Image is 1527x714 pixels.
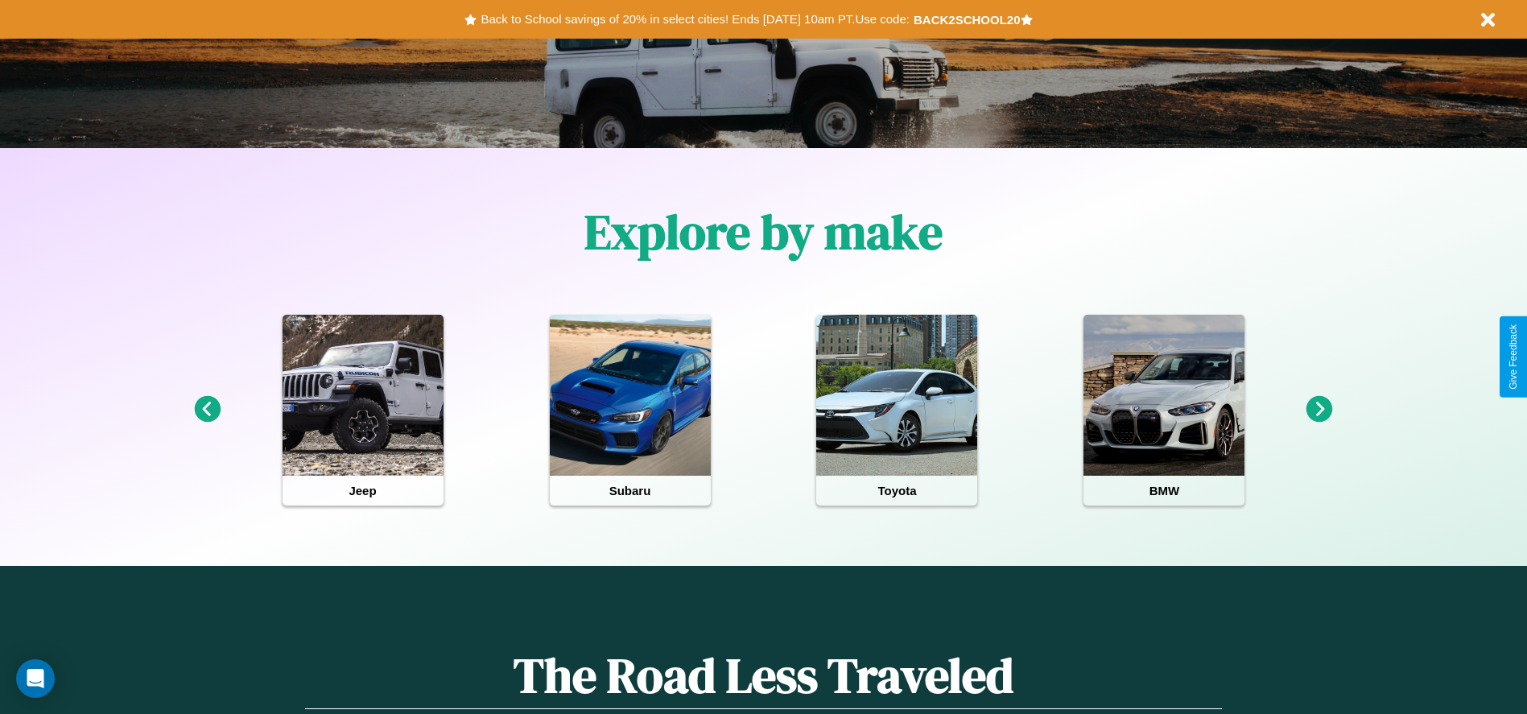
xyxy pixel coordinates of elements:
div: Open Intercom Messenger [16,659,55,698]
h4: Jeep [283,476,444,506]
div: Give Feedback [1508,324,1519,390]
h4: BMW [1083,476,1244,506]
h1: Explore by make [584,199,943,265]
h4: Toyota [816,476,977,506]
b: BACK2SCHOOL20 [914,13,1021,27]
button: Back to School savings of 20% in select cities! Ends [DATE] 10am PT.Use code: [477,8,913,31]
h1: The Road Less Traveled [305,642,1221,709]
h4: Subaru [550,476,711,506]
